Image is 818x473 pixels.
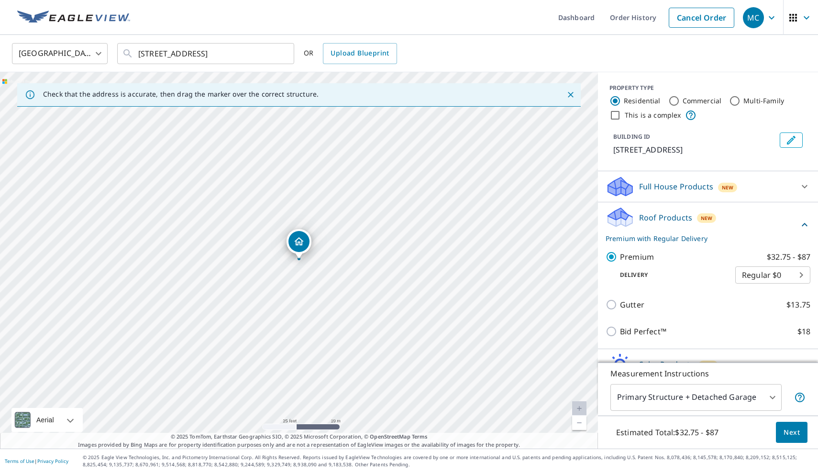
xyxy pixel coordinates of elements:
a: Terms of Use [5,458,34,464]
a: Privacy Policy [37,458,68,464]
img: EV Logo [17,11,130,25]
label: Commercial [683,96,722,106]
p: $13.75 [786,299,810,310]
p: [STREET_ADDRESS] [613,144,776,155]
p: Bid Perfect™ [620,326,666,337]
div: PROPERTY TYPE [609,84,807,92]
p: Premium with Regular Delivery [606,233,799,243]
p: Gutter [620,299,644,310]
a: Upload Blueprint [323,43,397,64]
div: MC [743,7,764,28]
span: New [722,184,733,191]
p: Measurement Instructions [610,368,806,379]
div: Solar ProductsNew [606,353,810,376]
div: Aerial [33,408,57,432]
a: Cancel Order [669,8,734,28]
p: Check that the address is accurate, then drag the marker over the correct structure. [43,90,319,99]
a: Terms [412,433,428,440]
div: Dropped pin, building 1, Residential property, W3638 Snake Rd Lake Geneva, WI 53147 [287,229,311,259]
a: Current Level 20, Zoom In Disabled [572,401,586,416]
button: Close [564,88,577,101]
p: Solar Products [639,359,694,370]
p: Estimated Total: $32.75 - $87 [608,422,726,443]
p: BUILDING ID [613,132,650,141]
div: Aerial [11,408,83,432]
label: This is a complex [625,110,681,120]
div: [GEOGRAPHIC_DATA] [12,40,108,67]
button: Next [776,422,807,443]
a: OpenStreetMap [370,433,410,440]
label: Residential [624,96,661,106]
p: Full House Products [639,181,713,192]
span: New [701,214,712,222]
div: OR [304,43,397,64]
p: | [5,458,68,464]
div: Regular $0 [735,262,810,288]
p: $32.75 - $87 [767,251,810,263]
p: Roof Products [639,212,692,223]
p: Delivery [606,271,735,279]
div: Full House ProductsNew [606,175,810,198]
p: Premium [620,251,654,263]
p: $18 [797,326,810,337]
label: Multi-Family [743,96,784,106]
span: Next [784,427,800,439]
div: Roof ProductsNewPremium with Regular Delivery [606,206,810,243]
span: Your report will include the primary structure and a detached garage if one exists. [794,392,806,403]
p: © 2025 Eagle View Technologies, Inc. and Pictometry International Corp. All Rights Reserved. Repo... [83,454,813,468]
a: Current Level 20, Zoom Out [572,416,586,430]
div: Primary Structure + Detached Garage [610,384,782,411]
button: Edit building 1 [780,132,803,148]
span: New [702,362,714,369]
input: Search by address or latitude-longitude [138,40,275,67]
span: Upload Blueprint [331,47,389,59]
span: © 2025 TomTom, Earthstar Geographics SIO, © 2025 Microsoft Corporation, © [171,433,428,441]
